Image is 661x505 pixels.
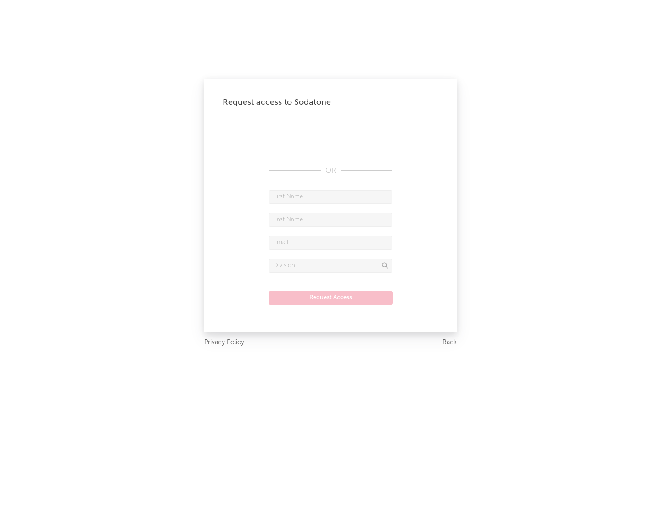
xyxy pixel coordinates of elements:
a: Back [443,337,457,348]
input: Division [269,259,392,273]
input: Email [269,236,392,250]
input: Last Name [269,213,392,227]
button: Request Access [269,291,393,305]
a: Privacy Policy [204,337,244,348]
div: Request access to Sodatone [223,97,438,108]
input: First Name [269,190,392,204]
div: OR [269,165,392,176]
